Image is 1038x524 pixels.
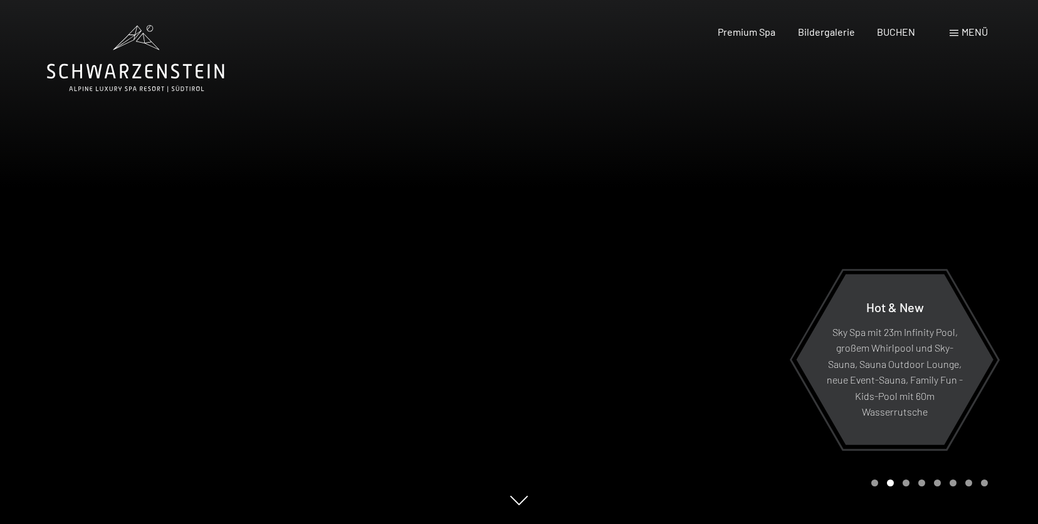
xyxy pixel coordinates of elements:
div: Carousel Page 3 [903,479,910,486]
a: BUCHEN [877,26,915,38]
div: Carousel Page 6 [950,479,957,486]
div: Carousel Page 5 [934,479,941,486]
a: Bildergalerie [798,26,855,38]
div: Carousel Page 1 [871,479,878,486]
div: Carousel Page 4 [918,479,925,486]
div: Carousel Page 8 [981,479,988,486]
div: Carousel Pagination [867,479,988,486]
span: Hot & New [866,299,924,314]
a: Hot & New Sky Spa mit 23m Infinity Pool, großem Whirlpool und Sky-Sauna, Sauna Outdoor Lounge, ne... [795,273,994,446]
span: Menü [962,26,988,38]
div: Carousel Page 2 (Current Slide) [887,479,894,486]
div: Carousel Page 7 [965,479,972,486]
p: Sky Spa mit 23m Infinity Pool, großem Whirlpool und Sky-Sauna, Sauna Outdoor Lounge, neue Event-S... [827,323,963,420]
a: Premium Spa [718,26,775,38]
